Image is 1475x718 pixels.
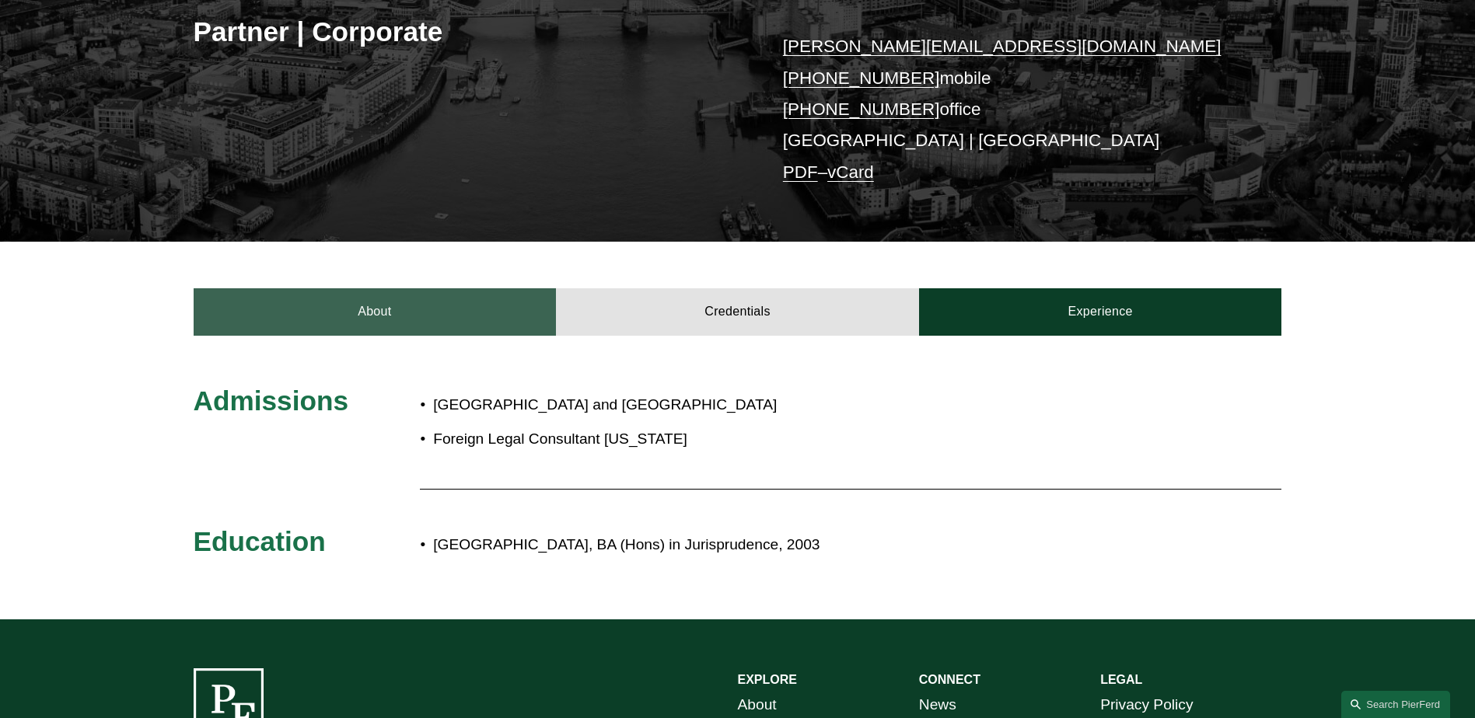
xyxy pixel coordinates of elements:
[783,37,1222,56] a: [PERSON_NAME][EMAIL_ADDRESS][DOMAIN_NAME]
[827,162,874,182] a: vCard
[194,385,348,416] span: Admissions
[194,15,738,49] h3: Partner | Corporate
[738,673,797,686] strong: EXPLORE
[194,288,557,335] a: About
[783,68,940,88] a: [PHONE_NUMBER]
[1100,673,1142,686] strong: LEGAL
[783,99,940,119] a: [PHONE_NUMBER]
[194,526,326,556] span: Education
[783,31,1236,188] p: mobile office [GEOGRAPHIC_DATA] | [GEOGRAPHIC_DATA] –
[783,162,818,182] a: PDF
[919,673,980,686] strong: CONNECT
[433,392,828,419] p: [GEOGRAPHIC_DATA] and [GEOGRAPHIC_DATA]
[1341,691,1450,718] a: Search this site
[433,532,1145,559] p: [GEOGRAPHIC_DATA], BA (Hons) in Jurisprudence, 2003
[556,288,919,335] a: Credentials
[433,426,828,453] p: Foreign Legal Consultant [US_STATE]
[919,288,1282,335] a: Experience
